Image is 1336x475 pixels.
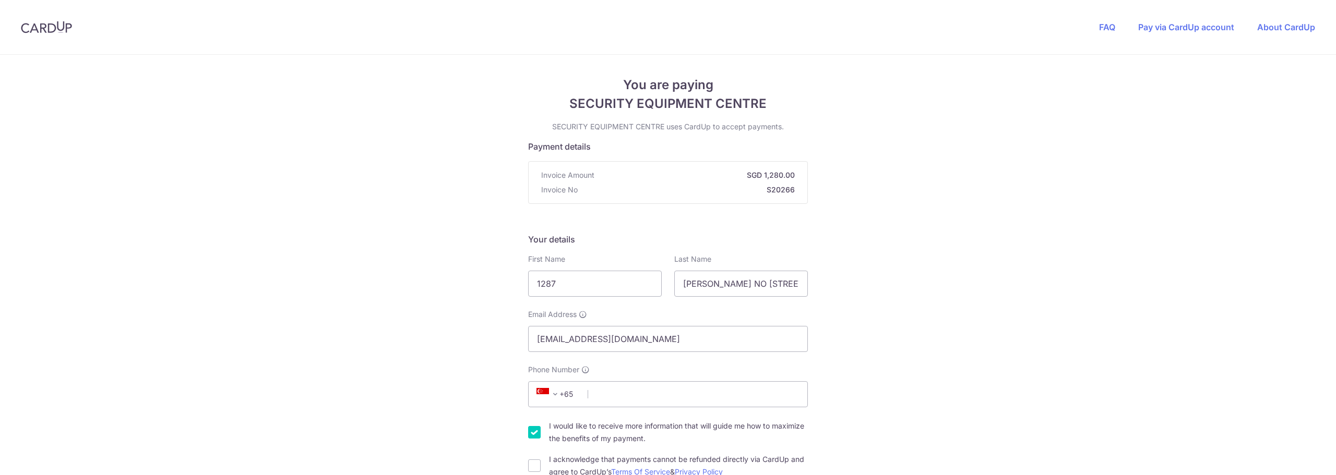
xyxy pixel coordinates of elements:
[674,271,808,297] input: Last name
[528,140,808,153] h5: Payment details
[541,185,578,195] span: Invoice No
[1138,22,1234,32] a: Pay via CardUp account
[528,326,808,352] input: Email address
[599,170,795,180] strong: SGD 1,280.00
[528,121,808,132] p: SECURITY EQUIPMENT CENTRE uses CardUp to accept payments.
[528,94,808,113] span: SECURITY EQUIPMENT CENTRE
[674,254,711,264] label: Last Name
[533,388,580,400] span: +65
[528,233,808,246] h5: Your details
[582,185,795,195] strong: S20266
[528,364,579,375] span: Phone Number
[541,170,594,180] span: Invoice Amount
[536,388,562,400] span: +65
[1257,22,1315,32] a: About CardUp
[21,21,72,33] img: CardUp
[528,271,662,297] input: First name
[1099,22,1115,32] a: FAQ
[528,76,808,94] span: You are paying
[528,254,565,264] label: First Name
[549,420,808,445] label: I would like to receive more information that will guide me how to maximize the benefits of my pa...
[528,309,577,320] span: Email Address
